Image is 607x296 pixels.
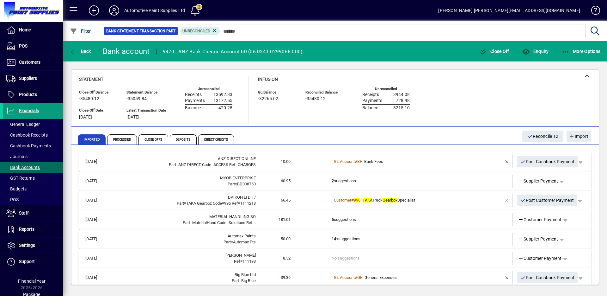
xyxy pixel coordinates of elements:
a: POS [3,194,63,205]
b: 5 [332,217,334,222]
span: Post Customer Payment [520,195,574,206]
span: Receipts [362,92,379,97]
span: Journals [6,154,28,159]
span: Reconcile 12 [527,131,559,142]
span: General Ledger [6,122,40,127]
span: More Options [562,49,601,54]
a: Settings [3,238,63,254]
div: MYOB ENTERPRISE [112,175,256,181]
td: suggestions [332,175,475,188]
span: Staff [19,210,29,216]
span: Financial Year [18,279,46,284]
div: Big Blue Ltd [112,272,256,278]
span: 420.28 [218,106,232,111]
a: Reports [3,222,63,237]
span: GST Returns [6,176,35,181]
span: Products [19,92,37,97]
td: [DATE] [82,155,112,168]
a: General Ledger [3,119,63,130]
span: Customer Payment [518,255,562,262]
span: GL Account [334,159,355,164]
mat-expansion-panel-header: [DATE]DAIKOH LTD T/Part=TAKA Gearbox Code=996 Ref=111121366.45Customer#996TAKATruckGearboxSpecial... [79,191,591,210]
span: Unreconciled [182,29,210,33]
span: Customers [19,60,40,65]
span: BF [357,159,362,164]
span: Post Cashbook Payment [520,273,575,283]
span: 3215.10 [393,106,410,111]
a: Customer Payment [516,253,564,264]
a: Budgets [3,183,63,194]
span: -35480.12 [79,96,99,101]
div: Automax Pts [112,239,256,245]
span: Close Off Balance [79,90,117,94]
button: Post Customer Payment [517,195,577,206]
a: Home [3,22,63,38]
span: Payments [362,98,382,103]
span: Processed [107,134,137,145]
a: Cashbook Receipts [3,130,63,140]
span: Enquiry [522,49,549,54]
span: # [355,275,357,280]
div: 111193 [112,258,256,265]
span: -50.00 [279,236,291,241]
td: suggestions [332,213,475,226]
span: Suppliers [19,76,37,81]
span: Customer [334,198,351,203]
a: GST Returns [3,173,63,183]
mat-expansion-panel-header: [DATE][PERSON_NAME]Ref=11119318.52No suggestionsCustomer Payment [79,249,591,268]
span: Reconciled Balance [305,90,343,94]
a: GL Account#GE [332,274,365,281]
button: Back [68,46,93,57]
span: Imported [78,134,106,145]
span: # [355,159,357,164]
span: [DATE] [126,115,139,120]
a: Suppliers [3,71,63,87]
a: Knowledge Base [586,1,599,22]
span: Post Cashbook Payment [520,157,575,167]
div: Big Blue [112,278,256,284]
div: Automax Paints [112,233,256,239]
button: Enquiry [521,46,550,57]
span: Receipts [185,92,202,97]
a: Products [3,87,63,103]
div: Bank account [103,46,150,56]
span: GL Account [334,275,355,280]
span: Filter [70,29,91,34]
span: 13172.55 [213,98,232,103]
span: Import [569,131,588,142]
span: -32265.02 [258,96,278,101]
a: Supplier Payment [516,175,561,187]
span: Balance [185,106,201,111]
a: Staff [3,205,63,221]
a: Support [3,254,63,270]
td: No suggestions [332,252,475,265]
button: Reconcile 12 [522,131,564,142]
mat-expansion-panel-header: [DATE]ANZ DIRECT ONLINEPart=ANZ DIRECT Code=ACCESS Ref=CHARGES-10.00GL Account#BFBank FeesPost Ca... [79,152,591,171]
mat-expansion-panel-header: [DATE]Big Blue LtdPart=Big Blue-39.36GL Account#GEGeneral ExpensesPost Cashbook Payment [79,268,591,287]
span: Cashbook Receipts [6,132,48,138]
span: General Expenses [365,275,397,280]
span: Cashbook Payments [6,143,51,148]
span: 3944.08 [393,92,410,97]
td: [DATE] [82,194,112,207]
td: [DATE] [82,252,112,265]
div: TAKA Gearbox 996 1111213 [112,200,256,207]
span: 13592.83 [213,92,232,97]
span: Back [70,49,91,54]
span: -39.36 [279,275,291,280]
div: BD008760 [112,181,256,187]
span: Truck Specialist [363,198,415,203]
span: POS [19,43,28,48]
button: Close Off [478,46,511,57]
button: More Options [561,46,602,57]
span: Customer Payment [518,216,562,223]
button: Filter [68,25,93,37]
span: Statement Balance [126,90,166,94]
b: 14+ [332,236,338,241]
em: 996 [354,198,360,203]
label: Unreconciled [375,87,397,91]
span: Close Off Date [79,108,117,113]
span: Reports [19,227,34,232]
button: Post Cashbook Payment [517,156,578,167]
div: DAIKOH LTD T/ [112,194,256,201]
